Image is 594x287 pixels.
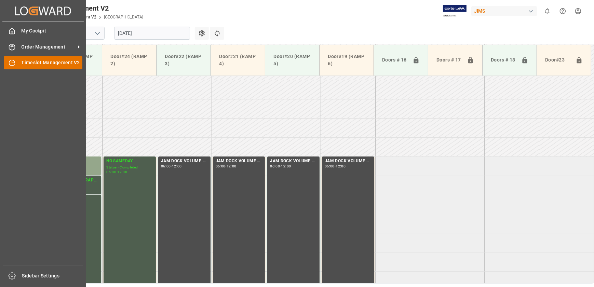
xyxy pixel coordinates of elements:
[4,56,82,69] a: Timeslot Management V2
[488,54,518,67] div: Doors # 18
[336,165,346,168] div: 12:00
[325,158,372,165] div: JAM DOCK VOLUME CONTROL
[216,165,226,168] div: 06:00
[172,165,182,168] div: 12:00
[108,50,151,70] div: Door#24 (RAMP 2)
[106,165,153,170] div: Status - Completed
[542,54,573,67] div: Door#23
[280,165,281,168] div: -
[116,170,117,174] div: -
[379,54,410,67] div: Doors # 16
[270,158,317,165] div: JAM DOCK VOLUME CONTROL
[171,165,172,168] div: -
[114,27,190,40] input: DD.MM.YYYY
[117,170,127,174] div: 12:00
[555,3,570,19] button: Help Center
[434,54,464,67] div: Doors # 17
[471,6,537,16] div: JIMS
[161,158,208,165] div: JAM DOCK VOLUME CONTROL
[106,170,116,174] div: 06:00
[30,3,143,13] div: Timeslot Management V2
[281,165,291,168] div: 12:00
[106,158,153,165] div: NO SAMEDAY
[22,59,83,66] span: Timeslot Management V2
[216,158,262,165] div: JAM DOCK VOLUME CONTROL
[22,43,76,51] span: Order Management
[162,50,205,70] div: Door#22 (RAMP 3)
[443,5,467,17] img: Exertis%20JAM%20-%20Email%20Logo.jpg_1722504956.jpg
[227,165,237,168] div: 12:00
[271,50,314,70] div: Door#20 (RAMP 5)
[22,272,83,279] span: Sidebar Settings
[540,3,555,19] button: show 0 new notifications
[325,165,335,168] div: 06:00
[225,165,226,168] div: -
[4,24,82,38] a: My Cockpit
[471,4,540,17] button: JIMS
[92,28,102,39] button: open menu
[22,27,83,35] span: My Cockpit
[325,50,368,70] div: Door#19 (RAMP 6)
[216,50,259,70] div: Door#21 (RAMP 4)
[270,165,280,168] div: 06:00
[161,165,171,168] div: 06:00
[335,165,336,168] div: -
